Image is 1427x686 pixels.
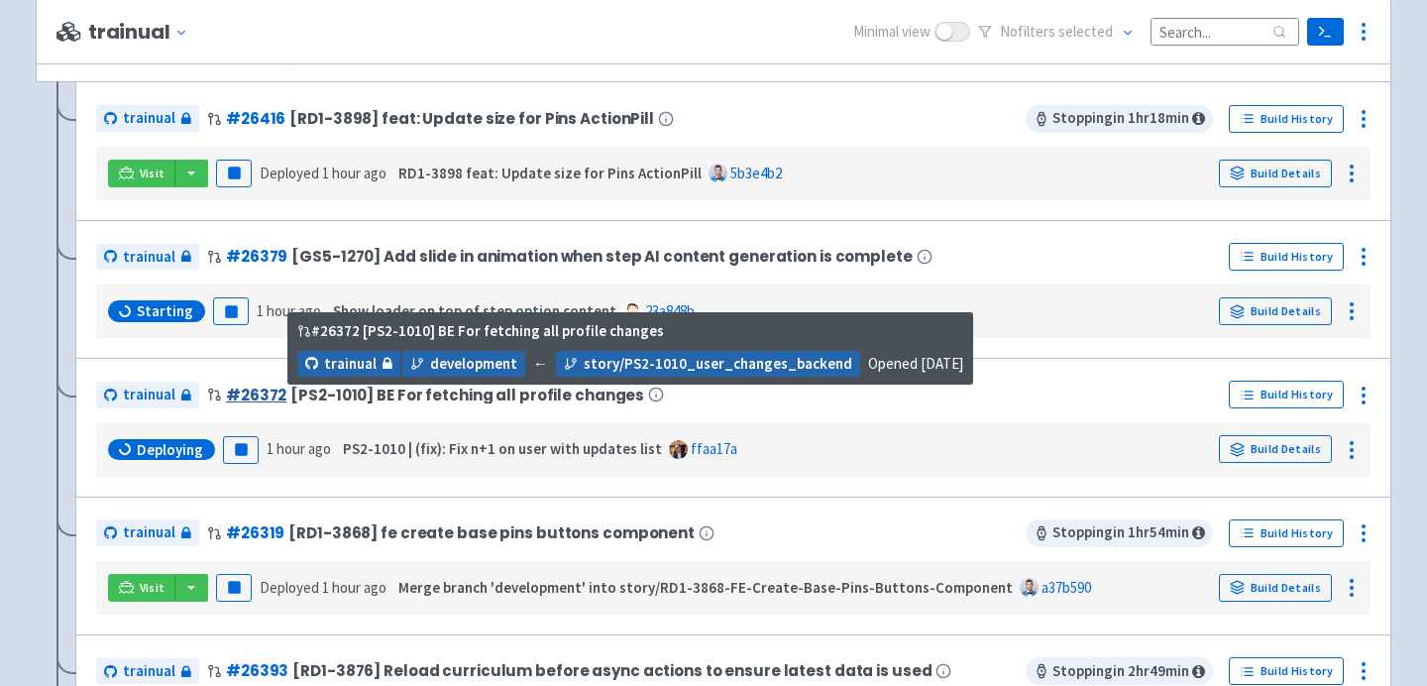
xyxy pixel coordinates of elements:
span: Opened [868,354,963,373]
span: Visit [140,166,165,181]
time: 1 hour ago [322,578,386,597]
span: [RD1-3898] feat: Update size for Pins ActionPill [289,110,654,127]
button: Pause [216,160,252,187]
a: trainual [297,351,400,378]
button: Pause [223,436,259,464]
a: #26416 [226,108,285,129]
span: [RD1-3876] Reload curriculum before async actions to ensure latest data is used [292,662,932,679]
a: trainual [96,382,199,408]
time: 1 hour ago [322,164,386,182]
button: Pause [216,574,252,602]
span: story/PS2-1010_user_changes_backend [584,353,852,376]
span: ← [533,353,548,376]
span: trainual [123,521,175,544]
span: selected [1058,22,1113,41]
strong: PS2-1010 | (fix): Fix n+1 on user with updates list [343,439,662,458]
a: Build History [1229,519,1344,547]
a: ffaa17a [691,439,737,458]
span: Starting [137,301,193,321]
span: trainual [123,660,175,683]
a: #26319 [226,522,284,543]
a: 23a848b [645,301,695,320]
a: Terminal [1307,18,1344,46]
span: [GS5-1270] Add slide in animation when step AI content generation is complete [291,248,912,265]
span: development [430,353,517,376]
a: development [402,351,525,378]
a: trainual [96,658,199,685]
a: Build Details [1219,297,1332,325]
a: story/PS2-1010_user_changes_backend [556,351,860,378]
strong: Merge branch 'development' into story/RD1-3868-FE-Create-Base-Pins-Buttons-Component [398,578,1013,597]
a: Build Details [1219,435,1332,463]
div: # 26372 [PS2-1010] BE For fetching all profile changes [297,320,664,343]
a: Build Details [1219,160,1332,187]
span: Visit [140,580,165,596]
a: a37b590 [1042,578,1091,597]
span: No filter s [1000,21,1113,44]
span: Stopping in 1 hr 54 min [1026,519,1213,547]
span: Deploying [137,440,203,460]
a: Build History [1229,381,1344,408]
span: trainual [123,384,175,406]
a: #26393 [226,660,288,681]
a: trainual [96,105,199,132]
a: #26379 [226,246,287,267]
a: Build History [1229,243,1344,271]
a: 5b3e4b2 [730,164,782,182]
a: trainual [96,244,199,271]
a: Build Details [1219,574,1332,602]
span: Stopping in 2 hr 49 min [1026,657,1213,685]
span: trainual [324,353,377,376]
time: [DATE] [921,354,963,373]
span: trainual [123,246,175,269]
a: Visit [108,160,175,187]
span: Minimal view [853,21,931,44]
input: Search... [1151,18,1299,45]
a: Build History [1229,105,1344,133]
a: Visit [108,574,175,602]
span: trainual [123,107,175,130]
a: Build History [1229,657,1344,685]
span: Stopping in 1 hr 18 min [1026,105,1213,133]
a: trainual [96,519,199,546]
button: trainual [88,21,196,44]
span: Deployed [260,578,386,597]
strong: RD1-3898 feat: Update size for Pins ActionPill [398,164,702,182]
button: Pause [213,297,249,325]
a: #26372 [226,385,286,405]
span: Deployed [260,164,386,182]
time: 1 hour ago [267,439,331,458]
span: [PS2-1010] BE For fetching all profile changes [290,387,644,403]
span: [RD1-3868] fe create base pins buttons component [288,524,695,541]
time: 1 hour ago [257,301,321,320]
strong: Show loader on top of step option content [333,301,616,320]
